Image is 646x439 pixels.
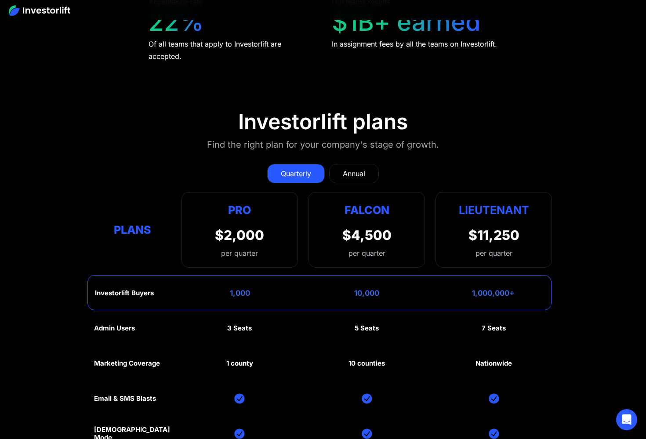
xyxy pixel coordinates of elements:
[459,203,529,217] strong: Lieutenant
[332,7,481,37] div: $1B+ earned
[348,359,385,367] div: 10 counties
[354,289,379,298] div: 10,000
[94,395,156,403] div: Email & SMS Blasts
[94,221,171,239] div: Plans
[94,324,135,332] div: Admin Users
[95,289,154,297] div: Investorlift Buyers
[348,248,385,258] div: per quarter
[149,38,315,62] div: Of all teams that apply to Investorlift are accepted.
[94,359,160,367] div: Marketing Coverage
[230,289,250,298] div: 1,000
[149,7,204,37] div: 22%
[207,138,439,152] div: Find the right plan for your company's stage of growth.
[215,227,264,243] div: $2,000
[332,38,497,50] div: In assignment fees by all the teams on Investorlift.
[355,324,379,332] div: 5 Seats
[482,324,506,332] div: 7 Seats
[281,168,311,179] div: Quarterly
[475,248,512,258] div: per quarter
[475,359,512,367] div: Nationwide
[226,359,253,367] div: 1 county
[468,227,519,243] div: $11,250
[343,168,365,179] div: Annual
[227,324,252,332] div: 3 Seats
[342,227,392,243] div: $4,500
[345,201,389,218] div: Falcon
[472,289,515,298] div: 1,000,000+
[215,201,264,218] div: Pro
[238,109,408,134] div: Investorlift plans
[215,248,264,258] div: per quarter
[616,409,637,430] div: Open Intercom Messenger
